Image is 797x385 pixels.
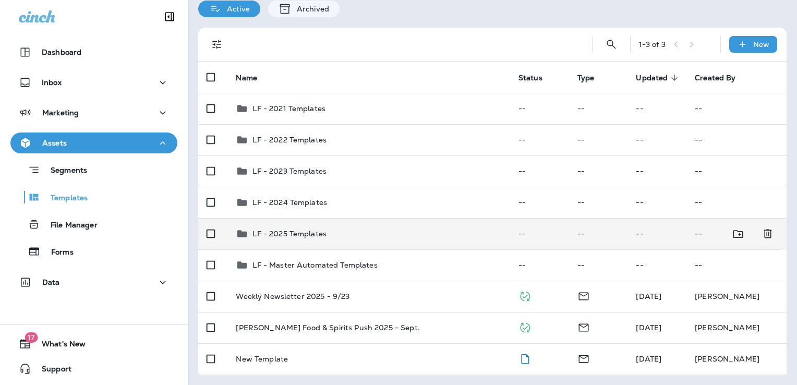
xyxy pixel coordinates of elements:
p: LF - 2023 Templates [252,167,327,175]
span: Support [31,365,71,377]
p: Weekly Newsletter 2025 - 9/23 [236,292,349,300]
td: -- [569,249,628,281]
button: File Manager [10,213,177,235]
td: -- [510,187,569,218]
span: Updated [636,74,668,82]
p: File Manager [40,221,98,231]
span: Email [577,353,590,363]
p: Marketing [42,109,79,117]
td: -- [510,218,569,249]
button: Forms [10,240,177,262]
td: -- [627,155,686,187]
td: -- [627,124,686,155]
button: Inbox [10,72,177,93]
span: Status [518,74,542,82]
button: Segments [10,159,177,181]
span: Draft [518,353,532,363]
button: Move to folder [728,223,749,245]
span: Published [518,322,532,331]
td: -- [686,124,787,155]
p: Templates [40,194,88,203]
td: -- [686,218,757,249]
button: Marketing [10,102,177,123]
button: Assets [10,133,177,153]
p: New Template [236,355,288,363]
button: Search Templates [601,34,622,55]
span: Created By [695,74,735,82]
td: [PERSON_NAME] [686,343,787,375]
p: Segments [40,166,87,176]
p: Inbox [42,78,62,87]
td: -- [510,124,569,155]
span: 17 [25,332,38,343]
p: Forms [41,248,74,258]
div: 1 - 3 of 3 [639,40,666,49]
td: -- [686,93,787,124]
td: -- [627,218,686,249]
button: Support [10,358,177,379]
p: LF - 2021 Templates [252,104,325,113]
span: Name [236,73,271,82]
button: Delete [757,223,778,245]
button: Filters [207,34,227,55]
td: -- [569,93,628,124]
span: Caitlin Wilson [636,323,661,332]
p: LF - 2025 Templates [252,230,327,238]
td: -- [686,155,787,187]
p: Assets [42,139,67,147]
td: [PERSON_NAME] [686,281,787,312]
td: -- [627,93,686,124]
span: Pam Borrisove [636,354,661,364]
td: -- [569,155,628,187]
button: Collapse Sidebar [155,6,184,27]
span: Type [577,74,595,82]
p: New [753,40,769,49]
span: What's New [31,340,86,352]
td: -- [627,249,686,281]
button: Dashboard [10,42,177,63]
td: -- [569,124,628,155]
span: Email [577,322,590,331]
button: Data [10,272,177,293]
p: Dashboard [42,48,81,56]
td: -- [686,187,787,218]
td: -- [569,218,628,249]
p: Active [222,5,250,13]
p: LF - 2024 Templates [252,198,327,207]
td: -- [510,249,569,281]
td: -- [510,93,569,124]
span: Caitlin Wilson [636,292,661,301]
td: -- [686,249,787,281]
td: -- [627,187,686,218]
p: [PERSON_NAME] Food & Spirits Push 2025 - Sept. [236,323,419,332]
p: Archived [292,5,329,13]
span: Email [577,291,590,300]
td: -- [569,187,628,218]
span: Name [236,74,257,82]
span: Published [518,291,532,300]
span: Type [577,73,608,82]
span: Updated [636,73,681,82]
td: -- [510,155,569,187]
p: LF - Master Automated Templates [252,261,377,269]
p: LF - 2022 Templates [252,136,327,144]
td: [PERSON_NAME] [686,312,787,343]
span: Status [518,73,556,82]
span: Created By [695,73,749,82]
p: Data [42,278,60,286]
button: Templates [10,186,177,208]
button: 17What's New [10,333,177,354]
